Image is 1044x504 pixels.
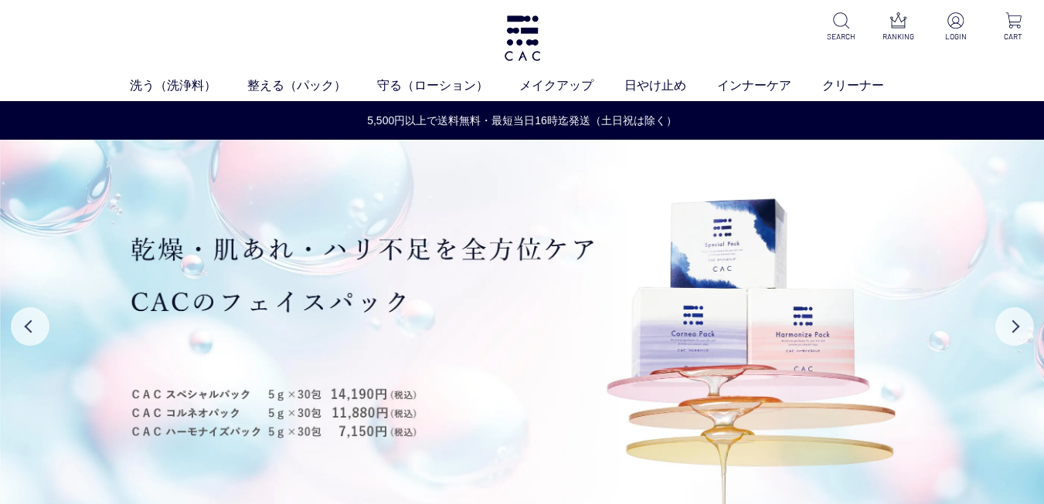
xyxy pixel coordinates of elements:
img: logo [502,15,542,61]
button: Previous [11,307,49,346]
a: インナーケア [717,76,822,95]
p: SEARCH [823,31,860,42]
a: SEARCH [823,12,860,42]
a: 整える（パック） [247,76,377,95]
a: CART [995,12,1032,42]
a: 守る（ローション） [377,76,519,95]
p: CART [995,31,1032,42]
a: クリーナー [822,76,915,95]
p: RANKING [880,31,917,42]
button: Next [995,307,1034,346]
a: 洗う（洗浄料） [130,76,247,95]
a: 5,500円以上で送料無料・最短当日16時迄発送（土日祝は除く） [1,113,1043,129]
a: RANKING [880,12,917,42]
a: LOGIN [937,12,974,42]
p: LOGIN [937,31,974,42]
a: メイクアップ [519,76,624,95]
a: 日やけ止め [624,76,717,95]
